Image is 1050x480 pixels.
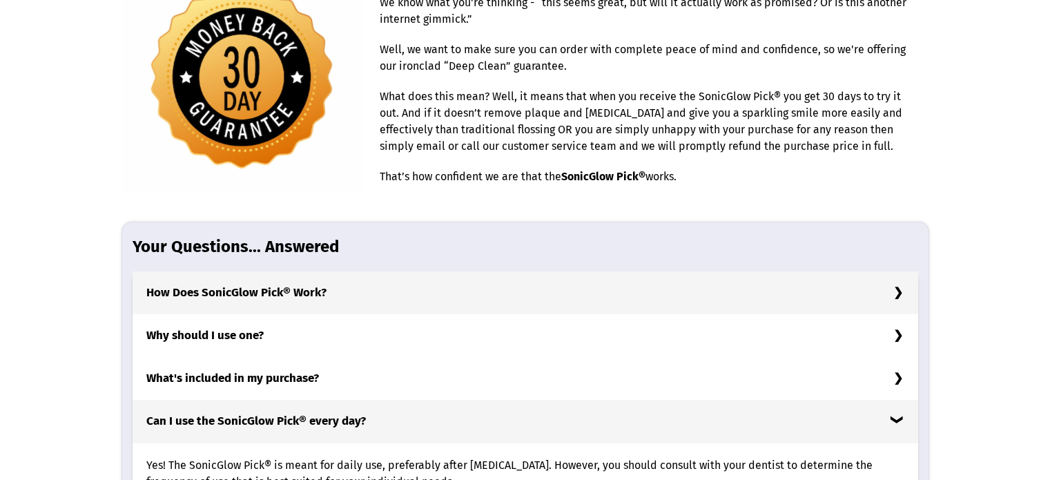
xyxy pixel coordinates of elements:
[380,41,915,88] p: Well, we want to make sure you can order with complete peace of mind and confidence, so we're off...
[133,314,918,357] h3: Why should I use one?
[133,400,918,443] h3: Can I use the SonicGlow Pick® every day?
[133,236,918,271] h1: Your Questions... Answered
[380,88,915,169] p: What does this mean? Well, it means that when you receive the SonicGlow Pick® you get 30 days to ...
[380,169,915,199] p: That’s how confident we are that the works.
[133,357,918,400] h3: What's included in my purchase?
[561,170,645,183] b: SonicGlow Pick®
[133,271,918,314] h3: How Does SonicGlow Pick® Work?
